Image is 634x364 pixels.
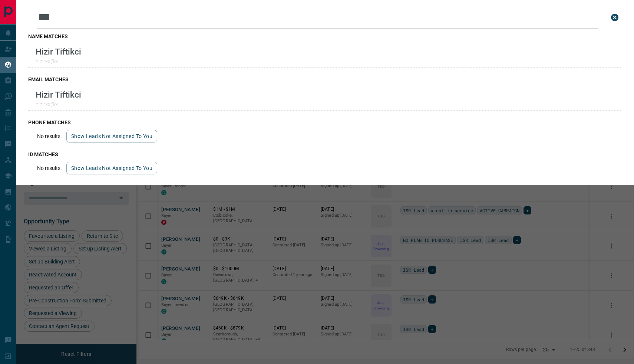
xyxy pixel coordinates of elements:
[28,119,622,125] h3: phone matches
[607,10,622,25] button: close search bar
[37,165,62,171] p: No results.
[36,90,81,99] p: Hizir Tiftikci
[36,47,81,56] p: Hizir Tiftikci
[36,58,81,64] p: hizirxx@x
[28,33,622,39] h3: name matches
[36,101,81,107] p: hizirxx@x
[28,151,622,157] h3: id matches
[66,130,157,142] button: show leads not assigned to you
[66,162,157,174] button: show leads not assigned to you
[28,76,622,82] h3: email matches
[37,133,62,139] p: No results.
